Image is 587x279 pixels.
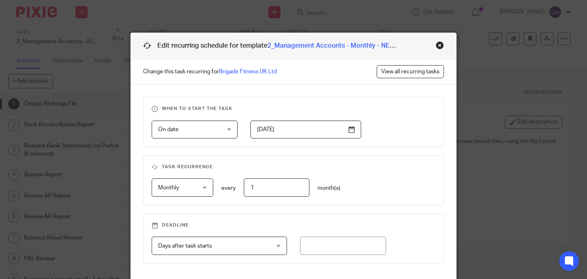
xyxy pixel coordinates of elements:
div: Close this dialog window [436,41,444,49]
p: every [221,184,236,192]
span: Days after task starts [158,243,212,249]
a: 2_Management Accounts - Monthly - NEW - TWD [267,42,417,49]
a: Brigade Fitness UK Ltd [219,69,277,75]
h3: Deadline [152,222,435,228]
span: month(s) [318,185,340,191]
h3: Task recurrence [152,164,435,170]
h1: Edit recurring schedule for template [143,41,399,51]
span: Monthly [158,185,179,191]
h3: When to start the task [152,105,435,112]
span: Change this task recurring for [143,68,277,76]
a: View all recurring tasks [377,65,444,78]
span: On date [158,127,179,132]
